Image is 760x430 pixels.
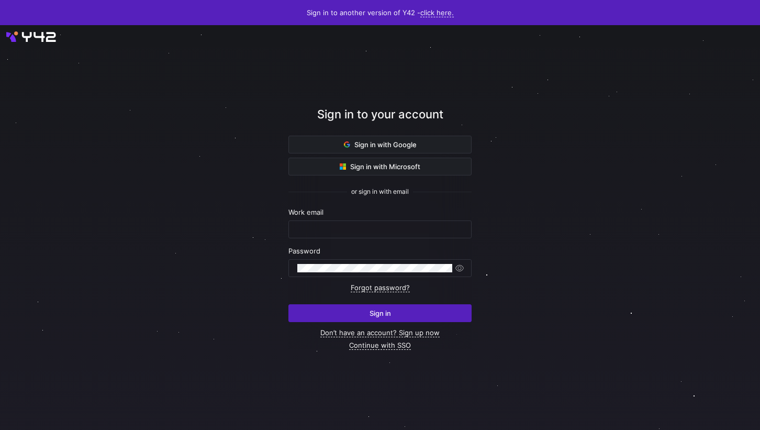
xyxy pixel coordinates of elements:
[340,162,420,171] span: Sign in with Microsoft
[288,106,472,136] div: Sign in to your account
[320,328,440,337] a: Don’t have an account? Sign up now
[288,304,472,322] button: Sign in
[344,140,417,149] span: Sign in with Google
[370,309,391,317] span: Sign in
[288,208,323,216] span: Work email
[288,136,472,153] button: Sign in with Google
[351,188,409,195] span: or sign in with email
[288,247,320,255] span: Password
[351,283,410,292] a: Forgot password?
[349,341,411,350] a: Continue with SSO
[288,158,472,175] button: Sign in with Microsoft
[420,8,454,17] a: click here.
